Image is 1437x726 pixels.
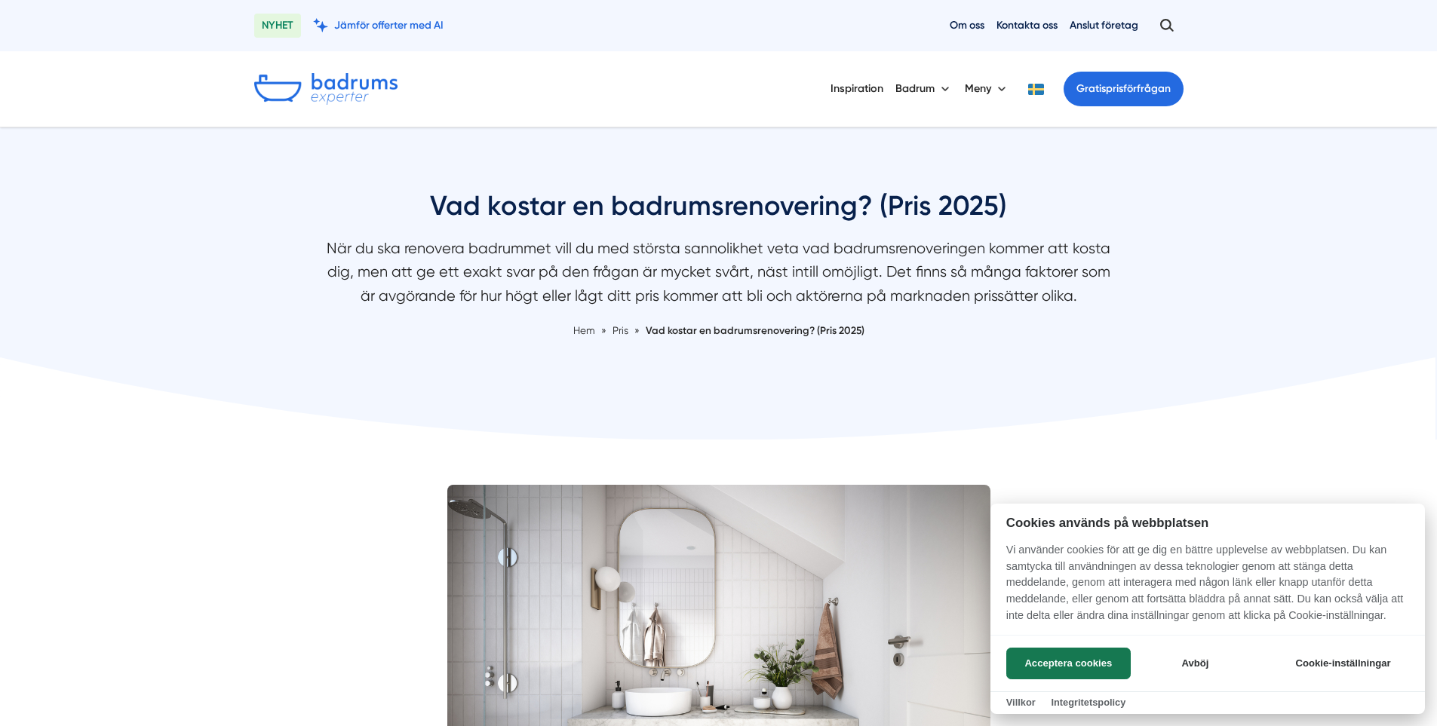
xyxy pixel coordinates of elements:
a: Villkor [1006,697,1036,708]
button: Acceptera cookies [1006,648,1131,679]
p: Vi använder cookies för att ge dig en bättre upplevelse av webbplatsen. Du kan samtycka till anvä... [990,542,1425,634]
a: Integritetspolicy [1051,697,1125,708]
button: Avböj [1135,648,1255,679]
button: Cookie-inställningar [1277,648,1409,679]
h2: Cookies används på webbplatsen [990,516,1425,530]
